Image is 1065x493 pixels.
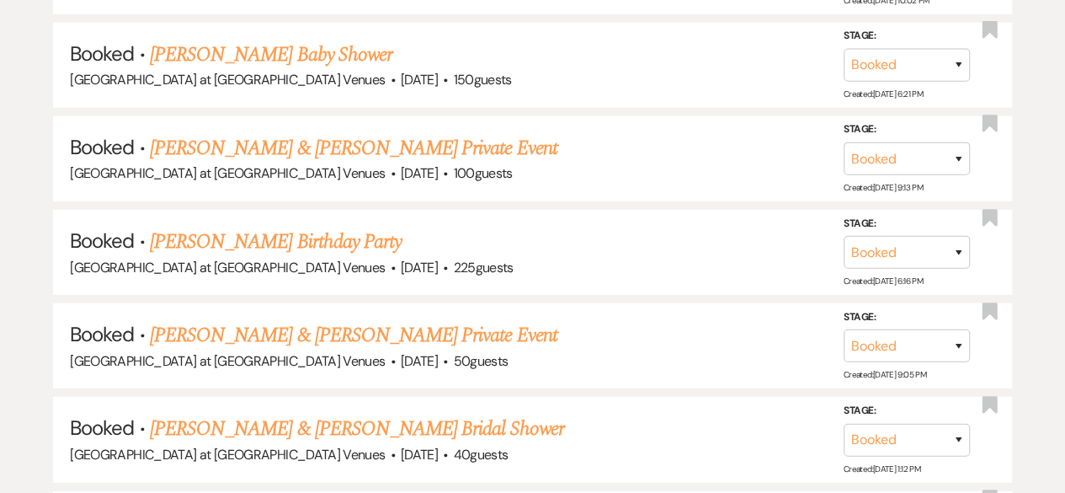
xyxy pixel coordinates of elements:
[401,352,438,370] span: [DATE]
[401,164,438,182] span: [DATE]
[844,215,970,233] label: Stage:
[844,369,926,380] span: Created: [DATE] 9:05 PM
[453,446,508,464] span: 40 guests
[150,414,564,444] a: [PERSON_NAME] & [PERSON_NAME] Bridal Shower
[70,259,385,276] span: [GEOGRAPHIC_DATA] at [GEOGRAPHIC_DATA] Venues
[453,164,512,182] span: 100 guests
[150,133,557,163] a: [PERSON_NAME] & [PERSON_NAME] Private Event
[70,321,134,347] span: Booked
[70,446,385,464] span: [GEOGRAPHIC_DATA] at [GEOGRAPHIC_DATA] Venues
[70,71,385,88] span: [GEOGRAPHIC_DATA] at [GEOGRAPHIC_DATA] Venues
[844,463,920,474] span: Created: [DATE] 1:12 PM
[453,352,508,370] span: 50 guests
[70,40,134,67] span: Booked
[70,134,134,160] span: Booked
[401,446,438,464] span: [DATE]
[70,352,385,370] span: [GEOGRAPHIC_DATA] at [GEOGRAPHIC_DATA] Venues
[401,71,438,88] span: [DATE]
[150,227,402,257] a: [PERSON_NAME] Birthday Party
[844,276,923,287] span: Created: [DATE] 6:16 PM
[150,320,557,351] a: [PERSON_NAME] & [PERSON_NAME] Private Event
[70,228,134,254] span: Booked
[844,402,970,421] label: Stage:
[70,415,134,441] span: Booked
[453,259,513,276] span: 225 guests
[844,88,923,99] span: Created: [DATE] 6:21 PM
[150,40,392,70] a: [PERSON_NAME] Baby Shower
[70,164,385,182] span: [GEOGRAPHIC_DATA] at [GEOGRAPHIC_DATA] Venues
[844,121,970,139] label: Stage:
[844,308,970,327] label: Stage:
[453,71,511,88] span: 150 guests
[844,182,923,193] span: Created: [DATE] 9:13 PM
[401,259,438,276] span: [DATE]
[844,27,970,46] label: Stage:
